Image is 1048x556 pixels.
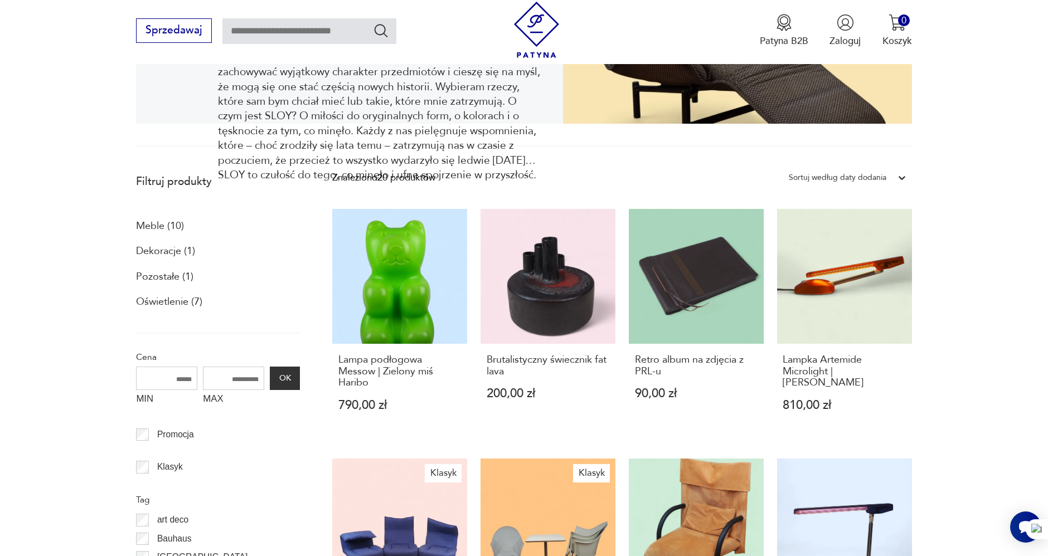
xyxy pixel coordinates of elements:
a: Ikona medaluPatyna B2B [760,14,808,47]
p: Koszyk [882,35,912,47]
p: Patyna B2B [760,35,808,47]
p: art deco [157,513,188,527]
label: MIN [136,390,197,411]
a: Retro album na zdjęcia z PRL-uRetro album na zdjęcia z PRL-u90,00 zł [629,209,764,437]
button: Zaloguj [829,14,861,47]
a: Sprzedawaj [136,27,211,36]
p: Tag [136,492,300,507]
p: Klasyk [157,460,183,474]
h3: Lampka Artemide Microlight | [PERSON_NAME] [783,354,906,388]
div: Znaleziono 20 produktów [332,170,435,185]
p: 200,00 zł [487,388,609,399]
a: Lampa podłogowa Messow | Zielony miś HariboLampa podłogowa Messow | Zielony miś Haribo790,00 zł [332,209,467,437]
a: Meble (10) [136,217,184,236]
img: Ikona medalu [775,14,793,31]
p: Bauhaus [157,531,192,546]
h3: Retro album na zdjęcia z PRL-u [635,354,758,377]
img: Ikona koszyka [889,14,906,31]
p: Filtruj produkty [136,174,300,189]
img: Ikonka użytkownika [837,14,854,31]
label: MAX [203,390,264,411]
a: Oświetlenie (7) [136,292,202,311]
div: 0 [898,14,910,26]
p: 790,00 zł [338,399,461,411]
a: Lampka Artemide Microlight | Ernesto GismondiLampka Artemide Microlight | [PERSON_NAME]810,00 zł [777,209,912,437]
a: Pozostałe (1) [136,267,193,286]
button: Szukaj [373,22,389,38]
iframe: Smartsupp widget button [1010,511,1041,543]
p: Cena [136,350,300,364]
p: 810,00 zł [783,399,906,411]
p: 90,00 zł [635,388,758,399]
a: Brutalistyczny świecznik fat lavaBrutalistyczny świecznik fat lava200,00 zł [481,209,615,437]
div: Sortuj według daty dodania [789,170,886,185]
h3: Brutalistyczny świecznik fat lava [487,354,609,377]
h3: Lampa podłogowa Messow | Zielony miś Haribo [338,354,461,388]
button: Patyna B2B [760,14,808,47]
a: Dekoracje (1) [136,242,195,261]
img: Patyna - sklep z meblami i dekoracjami vintage [508,2,565,58]
p: Promocja [157,427,194,442]
button: Sprzedawaj [136,18,211,43]
button: 0Koszyk [882,14,912,47]
p: Zaloguj [829,35,861,47]
button: OK [270,367,300,390]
